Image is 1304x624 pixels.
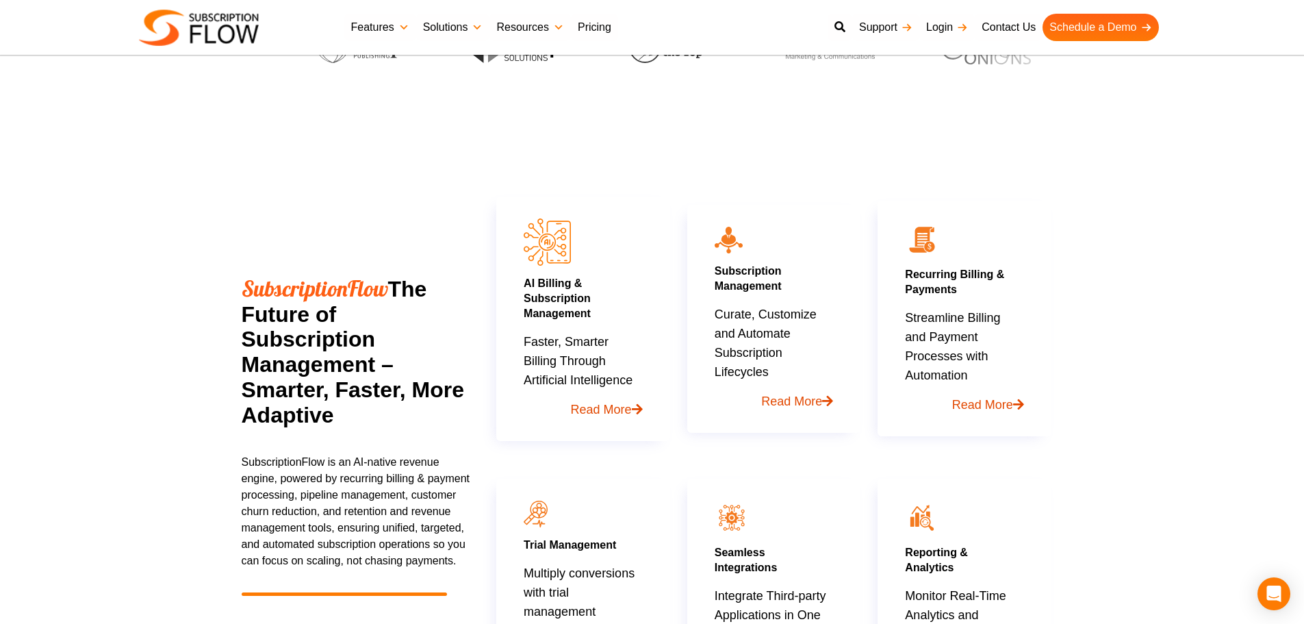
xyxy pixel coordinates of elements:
a: Pricing [571,14,618,41]
a: Subscription Management [715,265,782,292]
a: Resources [489,14,570,41]
a: Support [852,14,919,41]
img: icon11 [524,501,548,527]
a: Reporting &Analytics [905,547,968,573]
a: Schedule a Demo [1043,14,1158,41]
img: seamless integration [715,501,749,535]
a: Trial Management [524,539,616,551]
img: 02 [905,223,939,257]
a: AI Billing & Subscription Management [524,277,591,319]
a: Read More [905,385,1023,414]
img: icon10 [715,227,743,253]
p: SubscriptionFlow is an AI-native revenue engine, powered by recurring billing & payment processin... [242,454,471,569]
a: Features [344,14,416,41]
span: SubscriptionFlow [242,275,388,302]
img: icon12 [905,501,939,535]
p: Faster, Smarter Billing Through Artificial Intelligence [524,332,642,419]
a: Recurring Billing & Payments [905,269,1004,295]
a: Read More [715,382,833,411]
a: Login [919,14,975,41]
p: Curate, Customize and Automate Subscription Lifecycles [715,305,833,411]
a: Read More [524,390,642,419]
p: Streamline Billing and Payment Processes with Automation [905,308,1023,414]
a: SeamlessIntegrations [715,547,778,573]
a: Contact Us [975,14,1043,41]
img: Subscriptionflow [139,10,259,46]
img: AI Billing & Subscription Managements [524,219,571,266]
h2: The Future of Subscription Management – Smarter, Faster, More Adaptive [242,276,471,428]
a: Solutions [416,14,490,41]
div: Open Intercom Messenger [1257,577,1290,610]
